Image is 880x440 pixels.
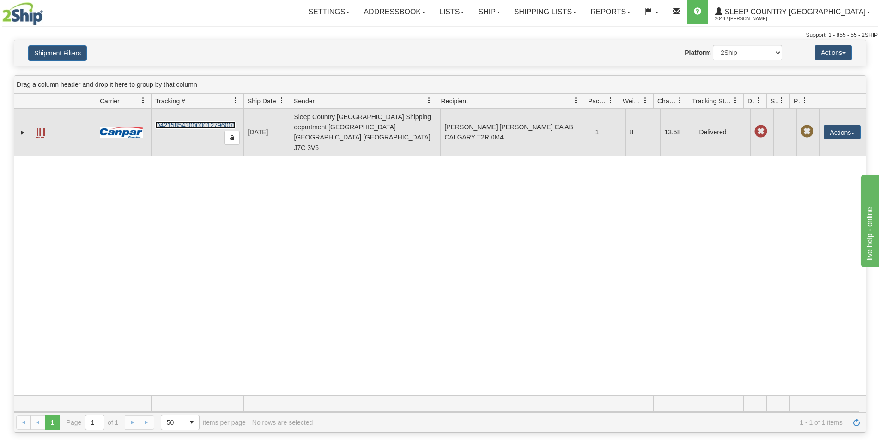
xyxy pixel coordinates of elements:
div: grid grouping header [14,76,866,94]
a: Recipient filter column settings [568,93,584,108]
a: Lists [432,0,471,24]
a: Label [36,124,45,139]
a: Shipment Issues filter column settings [774,93,789,108]
a: Tracking # filter column settings [228,93,243,108]
div: Support: 1 - 855 - 55 - 2SHIP [2,31,878,39]
span: Packages [588,96,607,106]
td: Delivered [695,109,750,156]
a: Tracking Status filter column settings [728,93,743,108]
button: Copy to clipboard [224,131,240,145]
a: Sleep Country [GEOGRAPHIC_DATA] 2044 / [PERSON_NAME] [708,0,877,24]
td: [DATE] [243,109,290,156]
span: items per page [161,415,246,430]
td: 8 [625,109,660,156]
span: select [184,415,199,430]
span: Pickup Status [794,96,801,106]
span: Page 1 [45,415,60,430]
span: 2044 / [PERSON_NAME] [715,14,784,24]
button: Actions [815,45,852,60]
a: D421585430000012796001 [155,121,236,129]
a: Addressbook [357,0,432,24]
span: Ship Date [248,96,276,106]
a: Weight filter column settings [637,93,653,108]
span: Tracking Status [692,96,732,106]
img: 14 - Canpar [100,127,143,138]
a: Carrier filter column settings [135,93,151,108]
span: Carrier [100,96,120,106]
span: Recipient [441,96,468,106]
a: Settings [301,0,357,24]
span: Sender [294,96,315,106]
td: 1 [591,109,625,156]
a: Shipping lists [507,0,583,24]
a: Refresh [849,415,864,430]
span: 1 - 1 of 1 items [319,419,843,426]
span: Shipment Issues [771,96,778,106]
button: Actions [824,125,861,139]
td: Sleep Country [GEOGRAPHIC_DATA] Shipping department [GEOGRAPHIC_DATA] [GEOGRAPHIC_DATA] [GEOGRAPH... [290,109,440,156]
span: Pickup Not Assigned [801,125,813,138]
button: Shipment Filters [28,45,87,61]
a: Ship [471,0,507,24]
a: Packages filter column settings [603,93,619,108]
span: Tracking # [155,96,185,106]
a: Reports [583,0,637,24]
span: Charge [657,96,677,106]
span: 50 [167,418,179,427]
div: No rows are selected [252,419,313,426]
td: 13.58 [660,109,695,156]
a: Expand [18,128,27,137]
a: Sender filter column settings [421,93,437,108]
a: Delivery Status filter column settings [751,93,766,108]
span: Weight [623,96,642,106]
a: Charge filter column settings [672,93,688,108]
a: Pickup Status filter column settings [797,93,813,108]
span: Late [754,125,767,138]
input: Page 1 [85,415,104,430]
span: Page sizes drop down [161,415,200,430]
label: Platform [685,48,711,57]
img: logo2044.jpg [2,2,43,25]
td: [PERSON_NAME] [PERSON_NAME] CA AB CALGARY T2R 0M4 [440,109,591,156]
div: live help - online [7,6,85,17]
iframe: chat widget [859,173,879,267]
span: Delivery Status [747,96,755,106]
span: Sleep Country [GEOGRAPHIC_DATA] [722,8,866,16]
a: Ship Date filter column settings [274,93,290,108]
span: Page of 1 [67,415,119,430]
